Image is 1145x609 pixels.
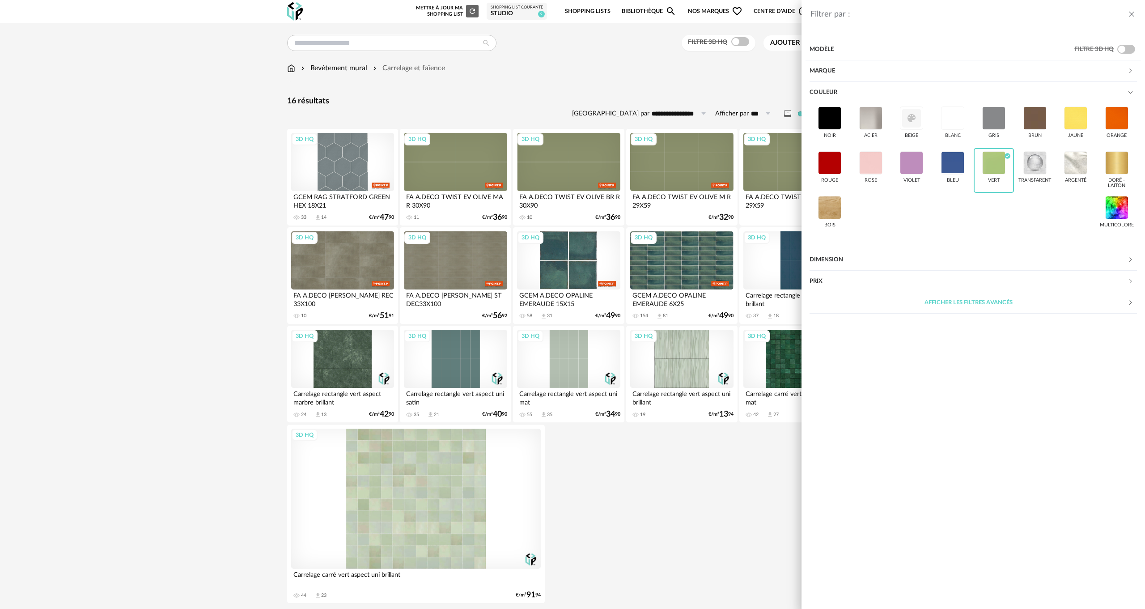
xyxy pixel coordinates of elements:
[810,9,1127,20] div: Filtrer par :
[810,103,1137,249] div: Couleur
[1004,153,1011,158] span: Check Circle icon
[1127,9,1136,21] button: close drawer
[1068,133,1083,139] div: jaune
[1074,46,1114,52] span: Filtre 3D HQ
[988,178,1000,183] div: vert
[865,178,877,183] div: rose
[821,178,838,183] div: rouge
[810,82,1128,103] div: Couleur
[810,271,1137,292] div: Prix
[810,292,1137,314] div: Afficher les filtres avancés
[810,82,1137,103] div: Couleur
[988,133,999,139] div: gris
[824,222,835,228] div: bois
[905,133,918,139] div: beige
[1028,133,1042,139] div: brun
[824,133,836,139] div: noir
[810,60,1137,82] div: Marque
[810,60,1128,82] div: Marque
[810,249,1128,271] div: Dimension
[810,292,1128,314] div: Afficher les filtres avancés
[864,133,878,139] div: acier
[810,249,1137,271] div: Dimension
[903,178,920,183] div: violet
[1107,133,1127,139] div: orange
[945,133,961,139] div: blanc
[1099,178,1134,189] div: doré - laiton
[810,271,1128,292] div: Prix
[1100,222,1134,228] div: multicolore
[1018,178,1051,183] div: transparent
[947,178,959,183] div: bleu
[810,39,1074,60] div: Modèle
[1065,178,1086,183] div: argenté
